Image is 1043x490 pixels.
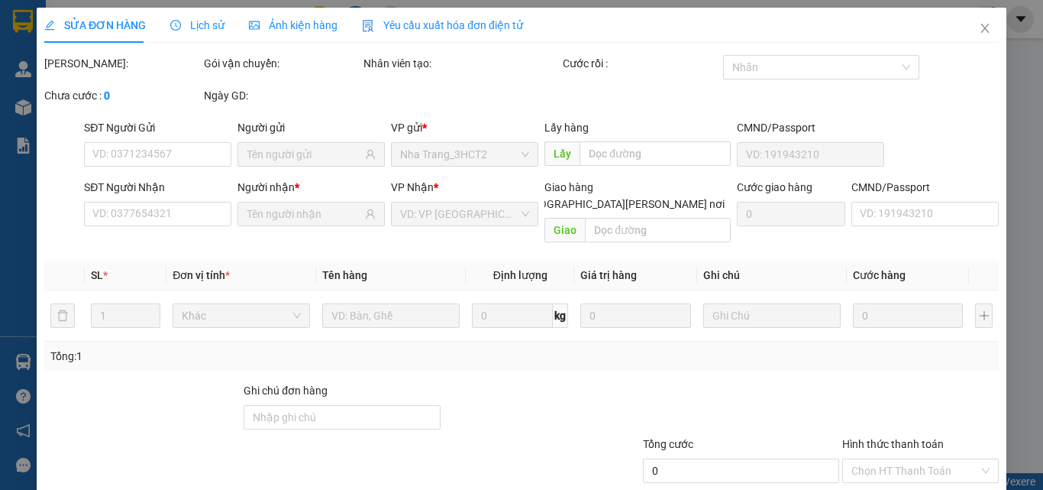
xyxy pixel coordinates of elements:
[19,99,84,197] b: Phương Nam Express
[515,196,730,213] span: [GEOGRAPHIC_DATA][PERSON_NAME] nơi
[544,122,589,134] span: Lấy hàng
[204,87,360,104] div: Ngày GD:
[853,303,963,328] input: 0
[544,141,580,166] span: Lấy
[104,89,110,102] b: 0
[128,58,210,70] b: [DOMAIN_NAME]
[697,261,847,290] th: Ghi chú
[703,303,841,328] input: Ghi Chú
[975,303,993,328] button: plus
[580,269,637,281] span: Giá trị hàng
[91,269,103,281] span: SL
[237,119,385,136] div: Người gửi
[362,20,374,32] img: icon
[182,304,301,327] span: Khác
[851,179,999,196] div: CMND/Passport
[44,87,201,104] div: Chưa cước :
[492,269,547,281] span: Định lượng
[44,20,55,31] span: edit
[173,269,230,281] span: Đơn vị tính
[166,19,202,56] img: logo.jpg
[322,269,367,281] span: Tên hàng
[585,218,730,242] input: Dọc đường
[44,19,146,31] span: SỬA ĐƠN HÀNG
[247,206,362,222] input: Tên người nhận
[244,405,440,430] input: Ghi chú đơn hàng
[170,19,224,31] span: Lịch sử
[979,22,991,34] span: close
[84,179,231,196] div: SĐT Người Nhận
[170,20,181,31] span: clock-circle
[128,73,210,92] li: (c) 2017
[50,303,75,328] button: delete
[580,141,730,166] input: Dọc đường
[853,269,906,281] span: Cước hàng
[94,22,151,94] b: Gửi khách hàng
[643,438,693,450] span: Tổng cước
[580,303,690,328] input: 0
[204,55,360,72] div: Gói vận chuyển:
[400,143,529,166] span: Nha Trang_3HCT2
[365,149,376,160] span: user
[553,303,568,328] span: kg
[544,218,585,242] span: Giao
[563,55,719,72] div: Cước rồi :
[964,8,1006,50] button: Close
[247,146,362,163] input: Tên người gửi
[244,385,328,397] label: Ghi chú đơn hàng
[249,20,260,31] span: picture
[736,202,845,226] input: Cước giao hàng
[391,119,538,136] div: VP gửi
[44,55,201,72] div: [PERSON_NAME]:
[249,19,337,31] span: Ảnh kiện hàng
[544,181,593,193] span: Giao hàng
[237,179,385,196] div: Người nhận
[391,181,434,193] span: VP Nhận
[84,119,231,136] div: SĐT Người Gửi
[322,303,460,328] input: VD: Bàn, Ghế
[736,181,812,193] label: Cước giao hàng
[736,142,883,167] input: VD: 191943210
[736,119,883,136] div: CMND/Passport
[362,19,523,31] span: Yêu cầu xuất hóa đơn điện tử
[365,209,376,219] span: user
[842,438,944,450] label: Hình thức thanh toán
[50,348,404,365] div: Tổng: 1
[363,55,560,72] div: Nhân viên tạo:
